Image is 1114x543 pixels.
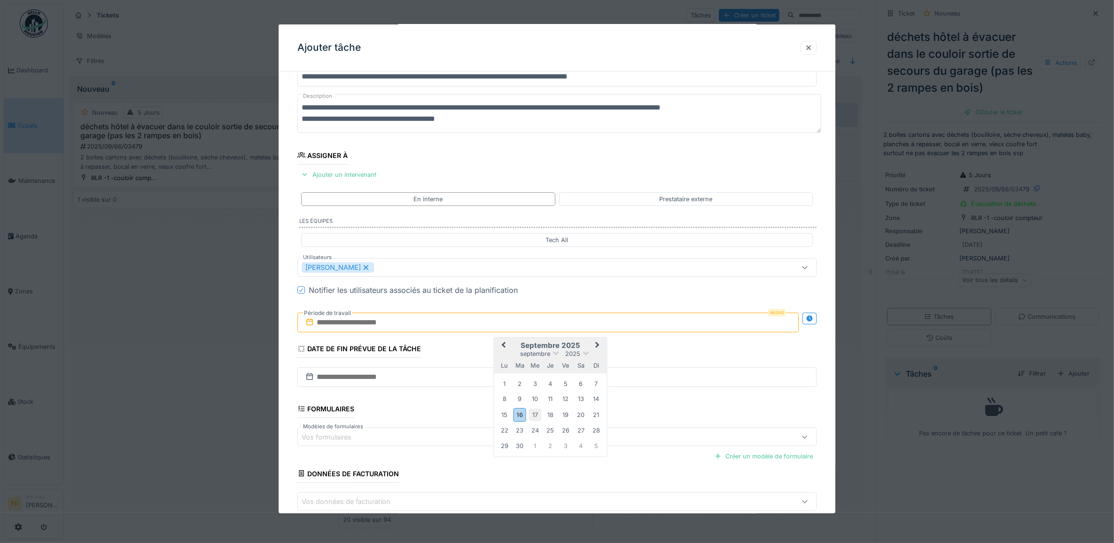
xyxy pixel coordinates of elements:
div: samedi [575,359,587,372]
div: Notifier les utilisateurs associés au ticket de la planification [309,284,518,296]
div: vendredi [559,359,572,372]
div: Choose vendredi 26 septembre 2025 [559,424,572,437]
div: Choose jeudi 18 septembre 2025 [544,409,557,421]
div: Choose mardi 2 septembre 2025 [514,378,526,390]
div: Choose mercredi 24 septembre 2025 [529,424,541,437]
div: Choose mardi 9 septembre 2025 [514,393,526,405]
div: Choose mardi 16 septembre 2025 [514,408,526,422]
div: Choose samedi 27 septembre 2025 [575,424,587,437]
div: lundi [498,359,511,372]
div: Données de facturation [297,467,399,483]
div: Choose mercredi 10 septembre 2025 [529,393,541,405]
label: Description [301,90,334,102]
div: Choose jeudi 25 septembre 2025 [544,424,557,437]
div: Choose mercredi 3 septembre 2025 [529,378,541,390]
div: Choose lundi 15 septembre 2025 [498,409,511,421]
div: Choose samedi 13 septembre 2025 [575,393,587,405]
div: Month septembre, 2025 [497,376,604,453]
div: Choose dimanche 28 septembre 2025 [590,424,602,437]
div: mercredi [529,359,541,372]
div: Créer un modèle de formulaire [710,450,817,463]
div: Choose mardi 30 septembre 2025 [514,440,526,452]
div: Choose lundi 29 septembre 2025 [498,440,511,452]
div: Choose dimanche 5 octobre 2025 [590,440,602,452]
div: Prestataire externe [659,195,712,204]
label: Utilisateurs [301,253,334,261]
div: Assigner à [297,149,348,165]
div: Vos formulaires [302,432,365,442]
div: Requis [768,309,786,316]
label: Période de travail [303,308,352,318]
div: Choose mardi 23 septembre 2025 [514,424,526,437]
div: Vos données de facturation [302,496,404,507]
button: Next Month [591,338,606,354]
div: Choose mercredi 17 septembre 2025 [529,409,541,421]
div: mardi [514,359,526,372]
div: dimanche [590,359,602,372]
div: Tech All [546,236,569,244]
div: Ajouter un intervenant [297,168,380,181]
label: Les équipes [299,217,817,228]
div: Choose samedi 4 octobre 2025 [575,440,587,452]
div: Choose jeudi 11 septembre 2025 [544,393,557,405]
div: Formulaires [297,402,355,418]
div: Choose vendredi 5 septembre 2025 [559,378,572,390]
span: 2025 [565,350,580,357]
div: Date de fin prévue de la tâche [297,342,421,358]
div: Choose samedi 20 septembre 2025 [575,409,587,421]
div: Choose samedi 6 septembre 2025 [575,378,587,390]
label: Modèles de formulaires [301,423,365,431]
div: En interne [413,195,443,204]
div: Choose dimanche 7 septembre 2025 [590,378,602,390]
h2: septembre 2025 [494,341,607,350]
span: septembre [520,350,550,357]
div: Choose jeudi 2 octobre 2025 [544,440,557,452]
div: Choose lundi 8 septembre 2025 [498,393,511,405]
div: Choose mercredi 1 octobre 2025 [529,440,541,452]
div: Choose lundi 1 septembre 2025 [498,378,511,390]
div: jeudi [544,359,557,372]
div: Choose dimanche 21 septembre 2025 [590,409,602,421]
div: Choose lundi 22 septembre 2025 [498,424,511,437]
div: [PERSON_NAME] [302,262,374,273]
h3: Ajouter tâche [297,42,361,54]
div: Choose vendredi 3 octobre 2025 [559,440,572,452]
button: Previous Month [495,338,510,354]
div: Choose vendredi 19 septembre 2025 [559,409,572,421]
div: Choose jeudi 4 septembre 2025 [544,378,557,390]
div: Choose vendredi 12 septembre 2025 [559,393,572,405]
div: Choose dimanche 14 septembre 2025 [590,393,602,405]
